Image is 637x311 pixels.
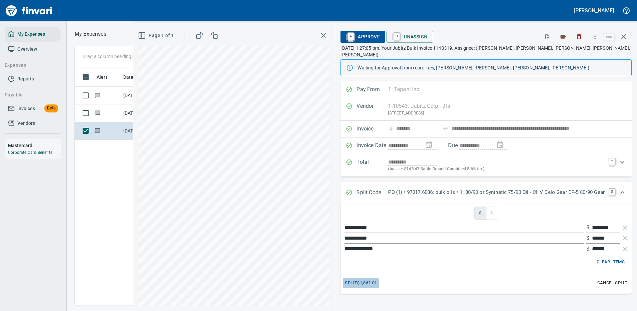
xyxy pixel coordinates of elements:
[340,154,632,177] div: Expand
[5,61,55,69] span: Expenses
[574,7,614,14] h5: [PERSON_NAME]
[343,278,378,288] button: Split$1,862.01
[97,73,116,81] span: Alert
[346,31,380,42] span: Approve
[388,189,605,196] p: PO (1) / 97017.6036: bulk oils / 1: 80/90 or Synthetic 75/90 Oil - CHV Delo Gear EP-5 80/90 Gear
[83,53,180,60] p: Drag a column heading here to group the table
[604,33,614,41] a: esc
[347,33,354,40] a: A
[2,89,58,101] button: Payable
[596,278,629,288] button: Cancel Split
[8,150,52,155] a: Corporate Card Benefits
[5,116,61,131] a: Vendors
[17,45,37,53] span: Overview
[357,62,626,74] div: Waiting for Approval from (carolines, [PERSON_NAME], [PERSON_NAME], [PERSON_NAME], [PERSON_NAME])
[477,209,484,217] span: $
[5,71,61,86] a: Reports
[139,31,174,40] span: Page 1 of 1
[586,245,589,253] p: $
[17,119,35,127] span: Vendors
[556,29,570,44] button: Labels
[586,234,589,242] p: $
[540,29,554,44] button: Flag
[17,104,35,113] span: Invoices
[393,33,400,40] a: U
[5,42,61,57] a: Overview
[121,122,154,140] td: [DATE]
[609,189,615,195] a: S
[17,75,34,83] span: Reports
[340,182,632,204] div: Expand
[486,207,498,220] button: %
[5,27,61,42] a: My Expenses
[2,59,58,71] button: Expenses
[94,128,101,133] span: Has messages
[621,234,629,242] button: Remove Line Item
[602,29,632,45] span: Close invoice
[121,104,154,122] td: [DATE]
[4,3,54,19] img: Finvari
[340,31,385,43] button: AApprove
[621,245,629,253] button: Remove Line Item
[94,111,101,115] span: Has messages
[588,29,602,44] button: More
[356,158,388,173] p: Total
[489,209,495,217] span: %
[340,45,632,58] p: [DATE] 1:27:05 pm. Your Jubitz Bulk Invoice 1143319. Assignee: ([PERSON_NAME], [PERSON_NAME], [PE...
[137,29,176,42] button: Page 1 of 1
[474,207,486,220] button: $
[597,279,627,287] span: Cancel Split
[123,73,134,81] span: Date
[609,158,615,165] a: T
[123,73,142,81] span: Date
[392,31,427,42] span: Unassign
[121,87,154,104] td: [DATE]
[572,5,616,16] button: [PERSON_NAME]
[388,166,605,173] p: (basis + $145.47 Battle Ground Combined 8.6% tax)
[572,29,586,44] button: Discard
[597,258,625,266] span: Clear Items
[586,224,589,232] p: $
[356,189,388,197] p: Split Code
[5,91,55,99] span: Payable
[44,104,58,112] span: Beta
[94,93,101,97] span: Has messages
[345,279,377,287] span: Split $1,862.01
[8,142,61,149] h6: Mastercard
[17,30,45,38] span: My Expenses
[5,101,61,116] a: InvoicesBeta
[75,30,106,38] nav: breadcrumb
[75,30,106,38] p: My Expenses
[621,224,629,232] button: Remove Line Item
[97,73,107,81] span: Alert
[386,31,433,43] button: UUnassign
[595,257,626,267] button: Clear Items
